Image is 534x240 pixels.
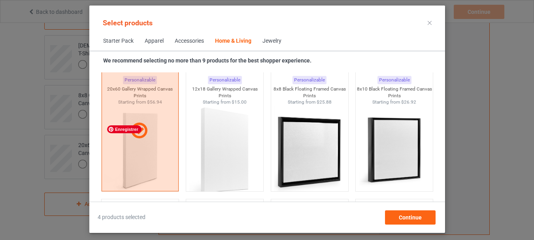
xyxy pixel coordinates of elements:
div: 8x8 Black Floating Framed Canvas Prints [271,86,348,99]
span: 4 products selected [98,214,145,221]
div: Continue [385,210,435,225]
span: Select products [103,19,153,27]
span: Continue [398,214,421,221]
div: Personalizable [377,76,411,84]
div: Starting from [271,99,348,106]
div: Personalizable [292,76,326,84]
div: Apparel [145,37,164,45]
div: 12x18 Gallery Wrapped Canvas Prints [186,86,263,99]
div: Starting from [186,99,263,106]
img: regular.jpg [189,106,260,194]
div: Starting from [356,99,433,106]
span: Starter Pack [98,32,139,51]
span: $15.00 [232,99,247,105]
div: 8x10 Black Floating Framed Canvas Prints [356,86,433,99]
div: Accessories [175,37,204,45]
span: $26.92 [401,99,416,105]
img: regular.jpg [274,106,345,194]
span: $25.88 [316,99,331,105]
div: Jewelry [262,37,281,45]
div: Home & Living [215,37,251,45]
img: regular.jpg [359,106,430,194]
div: Personalizable [208,76,242,84]
strong: We recommend selecting no more than 9 products for the best shopper experience. [103,57,311,64]
span: Enregistrer [107,125,142,133]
